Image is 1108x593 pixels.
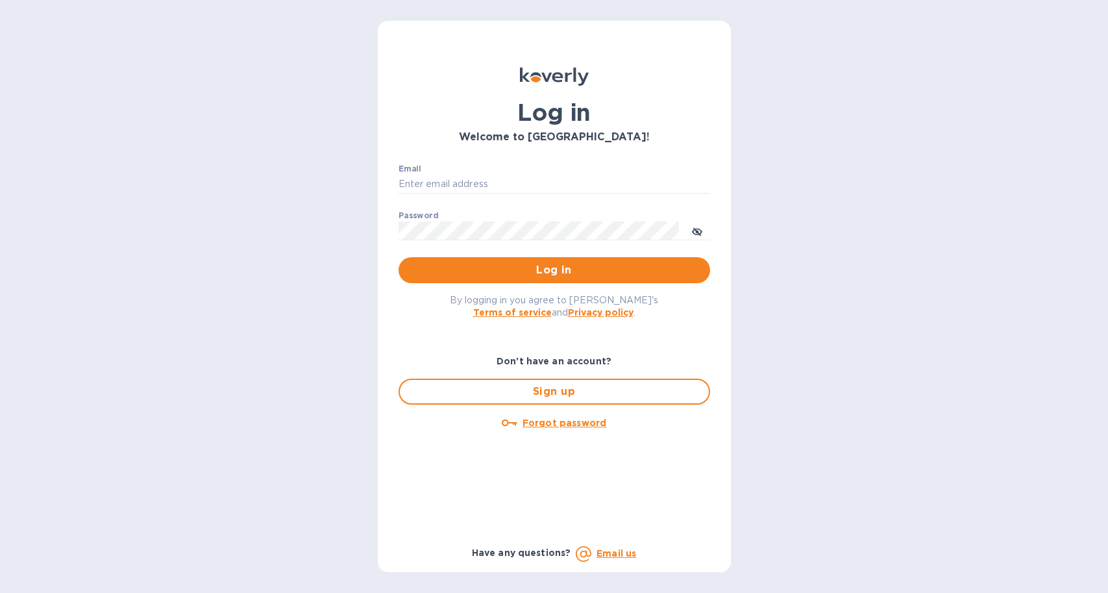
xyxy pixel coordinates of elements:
u: Forgot password [523,418,606,428]
h1: Log in [399,99,710,126]
a: Terms of service [473,307,552,318]
span: By logging in you agree to [PERSON_NAME]'s and . [450,295,658,318]
a: Email us [597,548,636,559]
input: Enter email address [399,175,710,194]
img: Koverly [520,68,589,86]
label: Email [399,165,421,173]
h3: Welcome to [GEOGRAPHIC_DATA]! [399,131,710,144]
a: Privacy policy [568,307,634,318]
button: toggle password visibility [684,218,710,244]
b: Don't have an account? [497,356,611,366]
b: Have any questions? [472,548,571,558]
label: Password [399,212,438,220]
span: Log in [409,262,700,278]
button: Log in [399,257,710,283]
button: Sign up [399,379,710,405]
span: Sign up [410,384,698,399]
